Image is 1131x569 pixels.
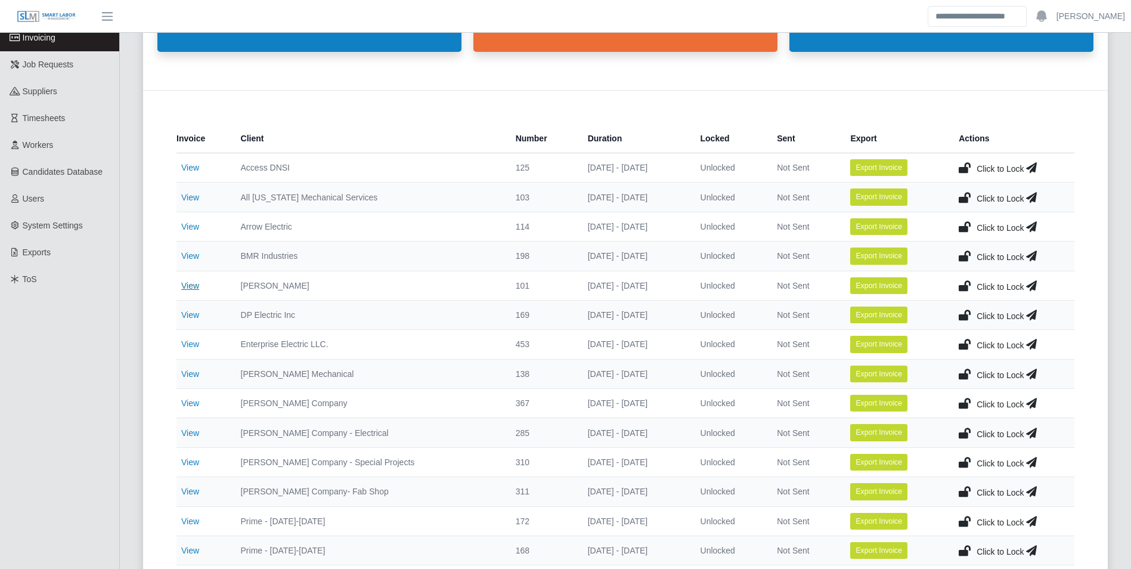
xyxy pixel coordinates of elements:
[181,369,199,379] a: View
[767,271,841,300] td: Not Sent
[506,271,578,300] td: 101
[231,418,506,447] td: [PERSON_NAME] Company - Electrical
[691,242,768,271] td: Unlocked
[578,271,691,300] td: [DATE] - [DATE]
[977,547,1024,556] span: Click to Lock
[578,447,691,477] td: [DATE] - [DATE]
[578,330,691,359] td: [DATE] - [DATE]
[850,483,907,500] button: Export Invoice
[506,506,578,536] td: 172
[181,546,199,555] a: View
[181,251,199,261] a: View
[181,487,199,496] a: View
[767,242,841,271] td: Not Sent
[231,477,506,506] td: [PERSON_NAME] Company- Fab Shop
[767,359,841,388] td: Not Sent
[23,248,51,257] span: Exports
[949,124,1074,153] th: Actions
[850,454,907,471] button: Export Invoice
[231,300,506,329] td: DP Electric Inc
[231,242,506,271] td: BMR Industries
[578,153,691,183] td: [DATE] - [DATE]
[23,33,55,42] span: Invoicing
[578,506,691,536] td: [DATE] - [DATE]
[231,389,506,418] td: [PERSON_NAME] Company
[231,183,506,212] td: All [US_STATE] Mechanical Services
[850,248,907,264] button: Export Invoice
[578,359,691,388] td: [DATE] - [DATE]
[691,477,768,506] td: Unlocked
[506,183,578,212] td: 103
[578,477,691,506] td: [DATE] - [DATE]
[17,10,76,23] img: SLM Logo
[578,300,691,329] td: [DATE] - [DATE]
[850,424,907,441] button: Export Invoice
[181,339,199,349] a: View
[767,330,841,359] td: Not Sent
[23,140,54,150] span: Workers
[23,274,37,284] span: ToS
[850,395,907,412] button: Export Invoice
[850,336,907,352] button: Export Invoice
[506,389,578,418] td: 367
[977,518,1024,527] span: Click to Lock
[767,300,841,329] td: Not Sent
[181,281,199,290] a: View
[691,271,768,300] td: Unlocked
[977,282,1024,292] span: Click to Lock
[691,330,768,359] td: Unlocked
[506,447,578,477] td: 310
[977,341,1024,350] span: Click to Lock
[691,506,768,536] td: Unlocked
[231,447,506,477] td: [PERSON_NAME] Company - Special Projects
[767,212,841,241] td: Not Sent
[850,159,907,176] button: Export Invoice
[506,124,578,153] th: Number
[977,164,1024,174] span: Click to Lock
[231,330,506,359] td: Enterprise Electric LLC.
[231,506,506,536] td: Prime - [DATE]-[DATE]
[23,86,57,96] span: Suppliers
[850,277,907,294] button: Export Invoice
[181,310,199,320] a: View
[977,400,1024,409] span: Click to Lock
[23,167,103,177] span: Candidates Database
[691,447,768,477] td: Unlocked
[691,153,768,183] td: Unlocked
[578,418,691,447] td: [DATE] - [DATE]
[506,359,578,388] td: 138
[977,311,1024,321] span: Click to Lock
[850,307,907,323] button: Export Invoice
[506,153,578,183] td: 125
[850,513,907,530] button: Export Invoice
[1056,10,1125,23] a: [PERSON_NAME]
[181,398,199,408] a: View
[181,517,199,526] a: View
[841,124,949,153] th: Export
[691,300,768,329] td: Unlocked
[977,252,1024,262] span: Click to Lock
[506,242,578,271] td: 198
[767,536,841,565] td: Not Sent
[691,536,768,565] td: Unlocked
[850,218,907,235] button: Export Invoice
[506,212,578,241] td: 114
[578,124,691,153] th: Duration
[977,429,1024,439] span: Click to Lock
[578,389,691,418] td: [DATE] - [DATE]
[23,60,74,69] span: Job Requests
[23,221,83,230] span: System Settings
[231,124,506,153] th: Client
[977,459,1024,468] span: Click to Lock
[850,542,907,559] button: Export Invoice
[23,113,66,123] span: Timesheets
[181,163,199,172] a: View
[767,153,841,183] td: Not Sent
[767,418,841,447] td: Not Sent
[691,124,768,153] th: Locked
[977,370,1024,380] span: Click to Lock
[691,359,768,388] td: Unlocked
[231,359,506,388] td: [PERSON_NAME] Mechanical
[691,183,768,212] td: Unlocked
[181,193,199,202] a: View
